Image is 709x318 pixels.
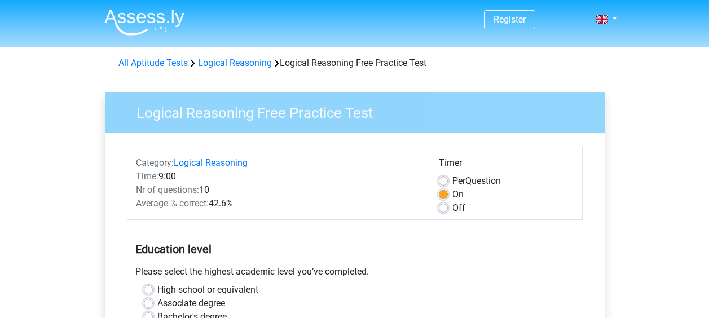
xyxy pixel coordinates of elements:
span: Average % correct: [136,198,209,209]
label: On [452,188,464,201]
a: Register [494,14,526,25]
label: High school or equivalent [157,283,258,297]
div: Please select the highest academic level you’ve completed. [127,265,583,283]
div: 42.6% [127,197,430,210]
div: 10 [127,183,430,197]
div: Timer [439,156,574,174]
span: Per [452,175,465,186]
a: Logical Reasoning [174,157,248,168]
span: Nr of questions: [136,184,199,195]
label: Question [452,174,501,188]
a: Logical Reasoning [198,58,272,68]
label: Associate degree [157,297,225,310]
h5: Education level [135,238,574,260]
h3: Logical Reasoning Free Practice Test [123,100,596,122]
a: All Aptitude Tests [118,58,188,68]
label: Off [452,201,465,215]
img: Assessly [104,9,184,36]
div: Logical Reasoning Free Practice Test [114,56,596,70]
div: 9:00 [127,170,430,183]
span: Category: [136,157,174,168]
span: Time: [136,171,158,182]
